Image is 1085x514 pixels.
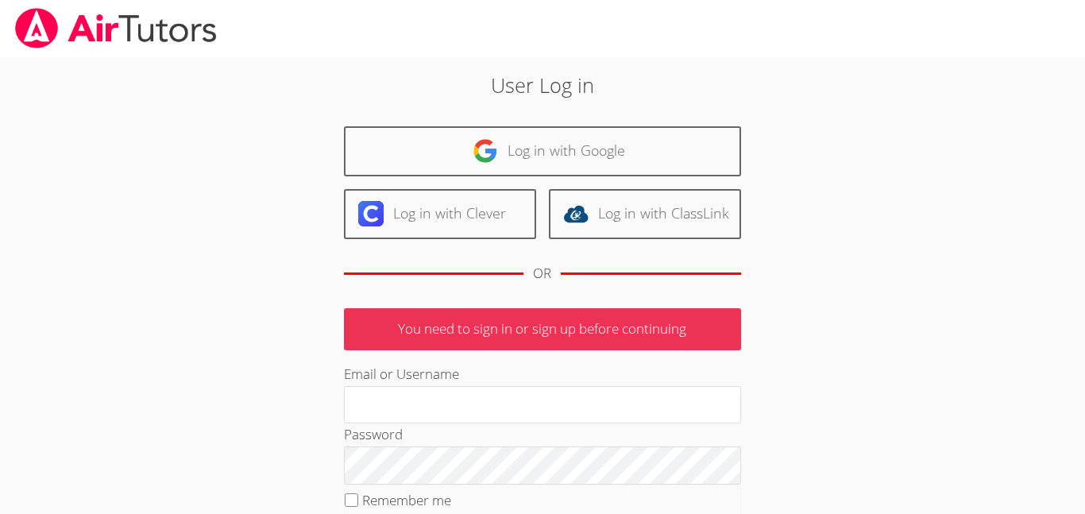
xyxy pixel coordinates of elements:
img: clever-logo-6eab21bc6e7a338710f1a6ff85c0baf02591cd810cc4098c63d3a4b26e2feb20.svg [358,201,384,226]
a: Log in with ClassLink [549,189,741,239]
img: airtutors_banner-c4298cdbf04f3fff15de1276eac7730deb9818008684d7c2e4769d2f7ddbe033.png [14,8,218,48]
label: Password [344,425,403,443]
label: Email or Username [344,365,459,383]
label: Remember me [362,491,451,509]
h2: User Log in [249,70,836,100]
a: Log in with Google [344,126,741,176]
div: OR [533,262,551,285]
a: Log in with Clever [344,189,536,239]
img: classlink-logo-d6bb404cc1216ec64c9a2012d9dc4662098be43eaf13dc465df04b49fa7ab582.svg [563,201,589,226]
img: google-logo-50288ca7cdecda66e5e0955fdab243c47b7ad437acaf1139b6f446037453330a.svg [473,138,498,164]
p: You need to sign in or sign up before continuing [344,308,741,350]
